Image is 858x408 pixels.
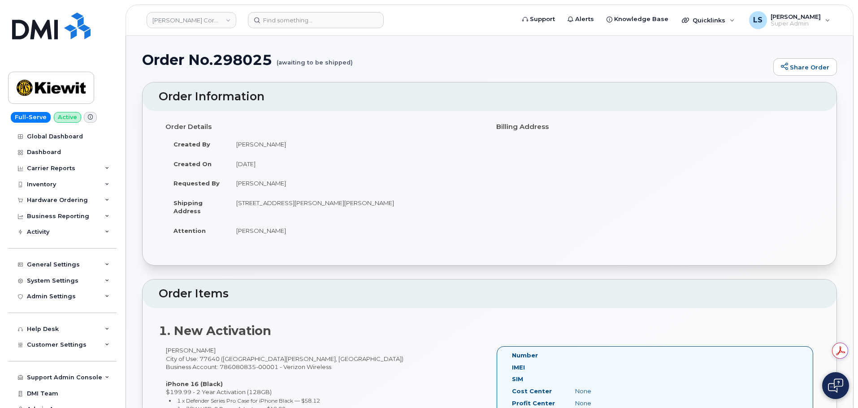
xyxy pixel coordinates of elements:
small: 1 x Defender Series Pro Case for iPhone Black — $58.12 [177,397,320,404]
strong: Created On [173,160,212,167]
strong: Shipping Address [173,199,203,215]
strong: 1. New Activation [159,323,271,338]
td: [PERSON_NAME] [228,221,483,241]
label: Number [512,351,538,360]
small: (awaiting to be shipped) [277,52,353,66]
strong: iPhone 16 (Black) [166,380,223,387]
label: SIM [512,375,523,383]
div: None [568,387,657,395]
h1: Order No.298025 [142,52,769,68]
div: None [568,399,657,408]
td: [STREET_ADDRESS][PERSON_NAME][PERSON_NAME] [228,193,483,221]
label: Cost Center [512,387,552,395]
a: Share Order [773,58,837,76]
label: Profit Center [512,399,555,408]
img: Open chat [828,378,843,393]
strong: Created By [173,141,210,148]
h4: Billing Address [496,123,814,131]
td: [PERSON_NAME] [228,173,483,193]
label: IMEI [512,363,525,372]
td: [PERSON_NAME] [228,134,483,154]
h4: Order Details [165,123,483,131]
td: [DATE] [228,154,483,174]
h2: Order Items [159,288,820,300]
strong: Requested By [173,180,220,187]
h2: Order Information [159,90,820,103]
strong: Attention [173,227,206,234]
